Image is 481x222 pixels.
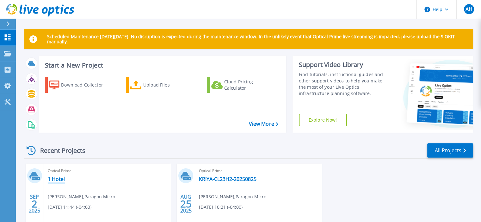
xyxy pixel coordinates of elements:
[47,34,468,44] p: Scheduled Maintenance [DATE][DATE]: No disruption is expected during the maintenance window. In t...
[180,192,192,215] div: AUG 2025
[299,114,347,126] a: Explore Now!
[199,193,266,200] span: [PERSON_NAME] , Paragon Micro
[180,201,192,207] span: 25
[143,79,194,91] div: Upload Files
[427,143,473,158] a: All Projects
[48,204,91,211] span: [DATE] 11:44 (-04:00)
[249,121,278,127] a: View More
[207,77,277,93] a: Cloud Pricing Calculator
[45,62,278,69] h3: Start a New Project
[48,193,115,200] span: [PERSON_NAME] , Paragon Micro
[61,79,112,91] div: Download Collector
[32,201,37,207] span: 2
[126,77,196,93] a: Upload Files
[199,167,318,174] span: Optical Prime
[48,167,167,174] span: Optical Prime
[48,176,65,182] a: 1 Hotel
[28,192,40,215] div: SEP 2025
[465,7,472,12] span: AH
[45,77,115,93] a: Download Collector
[199,176,256,182] a: KRIYA-CL23H2-20250825
[299,61,390,69] div: Support Video Library
[224,79,275,91] div: Cloud Pricing Calculator
[199,204,243,211] span: [DATE] 10:21 (-04:00)
[299,71,390,97] div: Find tutorials, instructional guides and other support videos to help you make the most of your L...
[24,143,94,158] div: Recent Projects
